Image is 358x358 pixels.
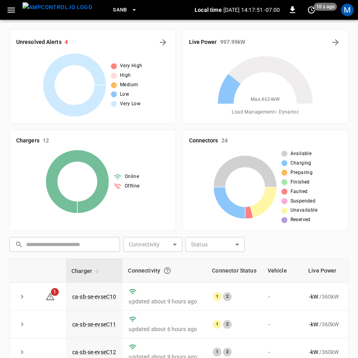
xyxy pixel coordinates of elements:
h6: 12 [43,136,49,145]
a: 1 [45,293,55,299]
button: expand row [16,346,28,358]
span: 10 s ago [314,3,337,11]
span: High [120,72,131,80]
button: All Alerts [157,36,169,49]
div: 2 [223,320,232,329]
p: updated about 6 hours ago [129,325,200,333]
a: ca-sb-se-evseC10 [72,294,116,300]
h6: Chargers [16,136,39,145]
div: 2 [223,292,232,301]
span: 1 [51,288,59,296]
p: updated about 9 hours ago [129,297,200,305]
h6: Unresolved Alerts [16,38,62,47]
div: 1 [213,348,221,356]
h6: Connectors [189,136,218,145]
td: - [262,283,303,311]
p: - kW [309,348,318,356]
span: Finished [291,178,310,186]
div: / 360 kW [309,348,355,356]
span: Medium [120,81,138,89]
span: Suspended [291,197,316,205]
p: - kW [309,293,318,301]
span: Unavailable [291,206,317,214]
span: Very Low [120,100,141,108]
th: Vehicle [262,259,303,283]
span: Reserved [291,216,311,224]
div: profile-icon [341,4,354,16]
a: ca-sb-se-evseC11 [72,321,116,328]
button: Energy Overview [329,36,342,49]
span: Faulted [291,188,308,196]
div: / 360 kW [309,320,355,328]
span: Offline [125,182,140,190]
span: Charging [291,159,311,167]
p: [DATE] 14:17:51 -07:00 [223,6,280,14]
span: Max. 4634 kW [251,96,280,104]
span: Available [291,150,312,158]
h6: 4 [65,38,68,47]
button: expand row [16,318,28,330]
span: Load Management = Dynamic [232,108,299,116]
span: Charger [71,266,102,276]
span: Preparing [291,169,313,177]
a: ca-sb-se-evseC12 [72,349,116,355]
div: 1 [213,320,221,329]
button: expand row [16,291,28,303]
button: SanB [110,2,141,18]
div: 1 [213,292,221,301]
div: / 360 kW [309,293,355,301]
td: - [262,311,303,338]
h6: 997.99 kW [220,38,246,47]
div: Connectivity [128,263,201,278]
th: Connector Status [206,259,262,283]
span: Online [125,173,139,181]
p: - kW [309,320,318,328]
button: set refresh interval [305,4,318,16]
div: 2 [223,348,232,356]
span: Very High [120,62,142,70]
h6: Live Power [189,38,217,47]
img: ampcontrol.io logo [22,2,92,12]
span: SanB [113,6,127,15]
span: Low [120,91,129,98]
p: Local time [195,6,222,14]
button: Connection between the charger and our software. [160,263,174,278]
